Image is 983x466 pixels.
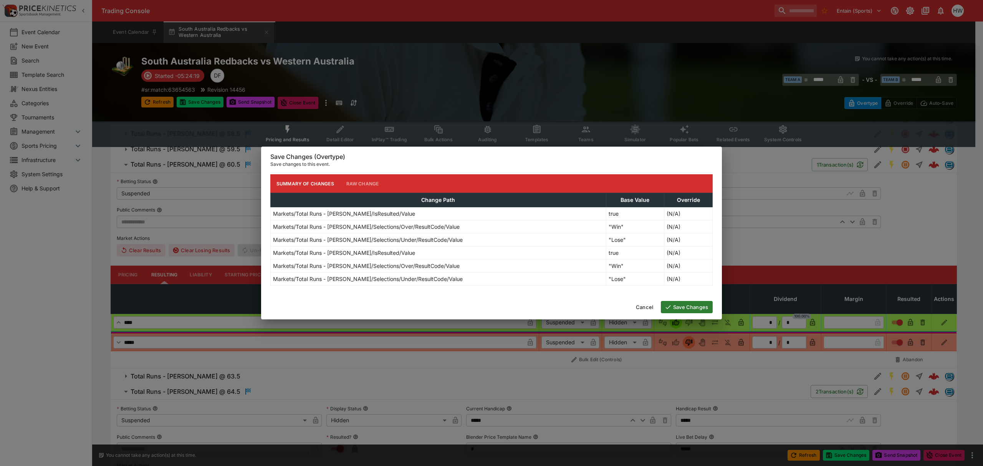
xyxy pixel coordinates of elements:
[606,273,664,286] td: "Lose"
[273,262,460,270] p: Markets/Total Runs - [PERSON_NAME]/Selections/Over/ResultCode/Value
[664,220,713,233] td: (N/A)
[664,259,713,273] td: (N/A)
[273,236,463,244] p: Markets/Total Runs - [PERSON_NAME]/Selections/Under/ResultCode/Value
[664,273,713,286] td: (N/A)
[664,246,713,259] td: (N/A)
[270,160,713,168] p: Save changes to this event.
[273,249,415,257] p: Markets/Total Runs - [PERSON_NAME]/IsResulted/Value
[664,233,713,246] td: (N/A)
[340,174,385,193] button: Raw Change
[631,301,658,313] button: Cancel
[606,233,664,246] td: "Lose"
[273,210,415,218] p: Markets/Total Runs - [PERSON_NAME]/IsResulted/Value
[606,193,664,207] th: Base Value
[271,193,606,207] th: Change Path
[270,153,713,161] h6: Save Changes (Overtype)
[606,259,664,273] td: "Win"
[661,301,713,313] button: Save Changes
[270,174,340,193] button: Summary of Changes
[606,207,664,220] td: true
[606,246,664,259] td: true
[664,193,713,207] th: Override
[606,220,664,233] td: "Win"
[273,223,460,231] p: Markets/Total Runs - [PERSON_NAME]/Selections/Over/ResultCode/Value
[273,275,463,283] p: Markets/Total Runs - [PERSON_NAME]/Selections/Under/ResultCode/Value
[664,207,713,220] td: (N/A)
